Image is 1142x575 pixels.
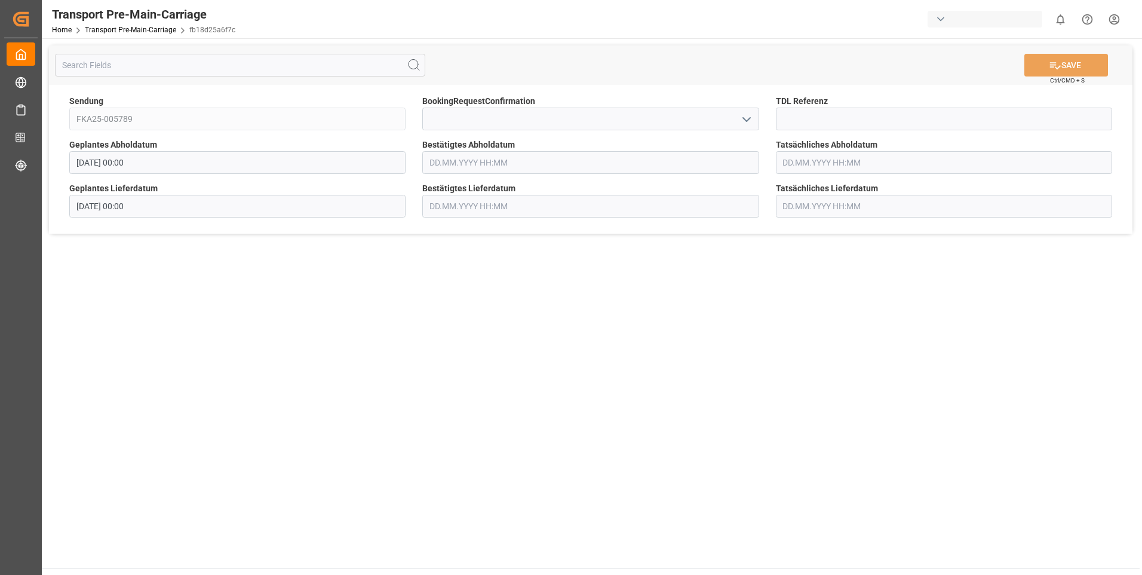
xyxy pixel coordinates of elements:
[69,95,103,108] span: Sendung
[52,5,235,23] div: Transport Pre-Main-Carriage
[69,151,406,174] input: DD.MM.YYYY HH:MM
[1047,6,1074,33] button: show 0 new notifications
[776,151,1112,174] input: DD.MM.YYYY HH:MM
[85,26,176,34] a: Transport Pre-Main-Carriage
[422,95,535,108] span: BookingRequestConfirmation
[69,195,406,218] input: DD.MM.YYYY HH:MM
[69,182,158,195] span: Geplantes Lieferdatum
[1050,76,1085,85] span: Ctrl/CMD + S
[69,139,157,151] span: Geplantes Abholdatum
[776,95,828,108] span: TDL Referenz
[422,182,515,195] span: Bestätigtes Lieferdatum
[736,110,754,129] button: open menu
[52,26,72,34] a: Home
[776,195,1112,218] input: DD.MM.YYYY HH:MM
[776,139,877,151] span: Tatsächliches Abholdatum
[422,139,515,151] span: Bestätigtes Abholdatum
[422,195,759,218] input: DD.MM.YYYY HH:MM
[1074,6,1101,33] button: Help Center
[55,54,425,77] input: Search Fields
[422,151,759,174] input: DD.MM.YYYY HH:MM
[776,182,878,195] span: Tatsächliches Lieferdatum
[1024,54,1108,77] button: SAVE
